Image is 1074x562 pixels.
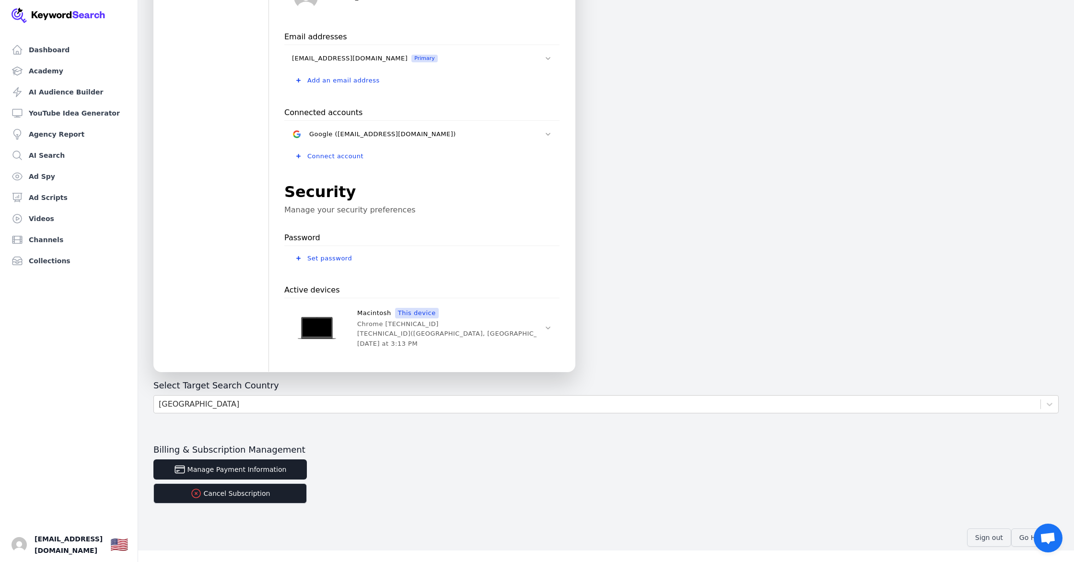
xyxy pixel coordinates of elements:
[8,40,130,59] a: Dashboard
[284,302,560,353] button: MacintoshThis deviceChrome [TECHNICAL_ID][TECHNICAL_ID]([GEOGRAPHIC_DATA], [GEOGRAPHIC_DATA])[DAT...
[12,537,27,552] img: Gretl Qiu
[8,230,130,249] a: Channels
[293,130,301,138] img: Google
[967,528,1011,547] button: Sign out
[8,251,130,270] a: Collections
[284,250,560,267] button: Set password
[411,55,438,62] span: Primary
[284,105,362,120] p: Connected accounts
[12,537,27,552] button: Open user button
[12,8,105,23] img: Your Company
[307,255,352,262] span: Set password
[357,320,439,328] p: Chrome [TECHNICAL_ID]
[8,61,130,81] a: Academy
[307,152,363,160] span: Connect account
[35,533,103,556] span: [EMAIL_ADDRESS][DOMAIN_NAME]
[357,309,391,317] p: Macintosh
[110,536,128,553] div: 🇺🇸
[292,55,408,62] span: [EMAIL_ADDRESS][DOMAIN_NAME]
[284,29,347,45] p: Email addresses
[8,167,130,186] a: Ad Spy
[153,444,1059,456] h3: Billing & Subscription Management
[357,340,418,348] p: [DATE] at 3:13 PM
[8,104,130,123] a: YouTube Idea Generator
[284,282,339,298] p: Active devices
[284,125,560,144] button: GoogleGoogle ([EMAIL_ADDRESS][DOMAIN_NAME])
[307,77,380,84] span: Add an email address
[153,459,307,480] button: Manage Payment Information
[153,483,307,503] button: Cancel Subscription
[284,180,560,203] h1: Security
[284,148,560,165] button: Connect account
[8,82,130,102] a: AI Audience Builder
[110,535,128,554] button: 🇺🇸
[8,146,130,165] a: AI Search
[357,330,560,338] p: [TECHNICAL_ID] ( [GEOGRAPHIC_DATA], [GEOGRAPHIC_DATA] )
[8,188,130,207] a: Ad Scripts
[153,380,1059,391] h3: Select Target Search Country
[284,205,560,215] p: Manage your security preferences
[284,72,560,89] button: Add an email address
[8,209,130,228] a: Videos
[8,125,130,144] a: Agency Report
[284,49,560,68] button: [EMAIL_ADDRESS][DOMAIN_NAME]Primary
[159,398,239,410] div: [GEOGRAPHIC_DATA]
[284,230,320,246] p: Password
[395,308,439,318] span: This device
[1034,524,1062,552] div: Open chat
[1011,528,1059,547] button: Go Home
[309,130,456,138] div: Google ([EMAIL_ADDRESS][DOMAIN_NAME])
